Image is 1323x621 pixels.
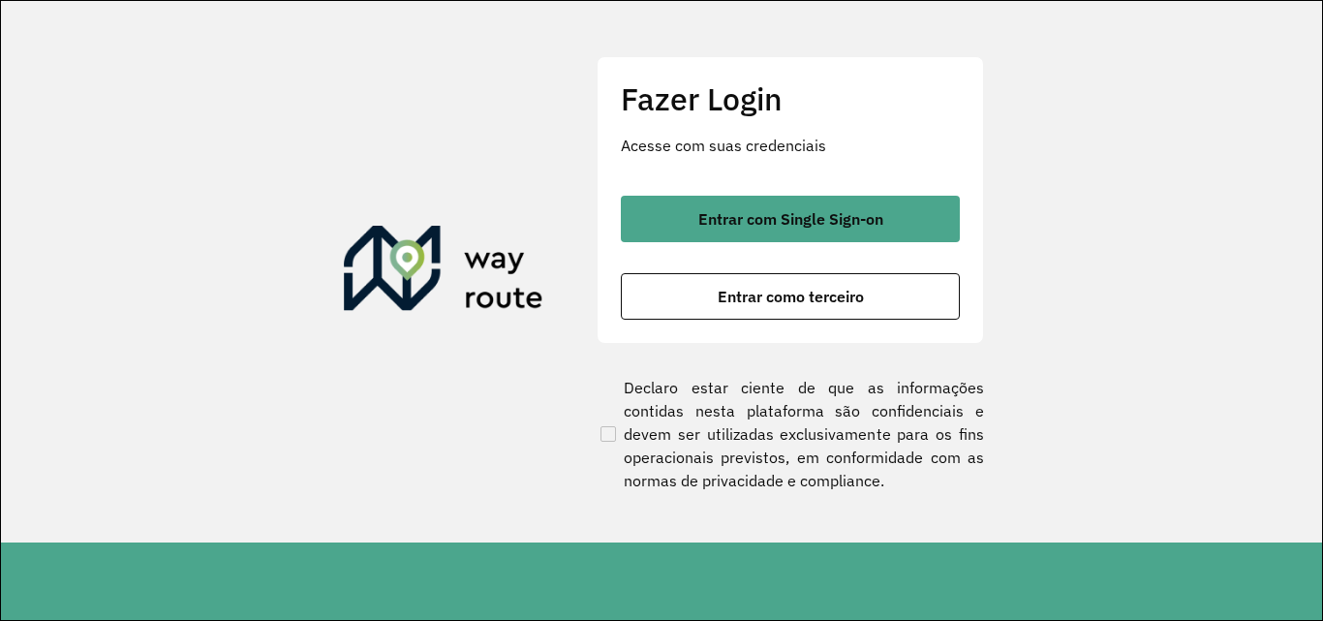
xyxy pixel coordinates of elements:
[621,273,960,320] button: button
[718,289,864,304] span: Entrar como terceiro
[698,211,883,227] span: Entrar com Single Sign-on
[621,134,960,157] p: Acesse com suas credenciais
[344,226,543,319] img: Roteirizador AmbevTech
[621,80,960,117] h2: Fazer Login
[597,376,984,492] label: Declaro estar ciente de que as informações contidas nesta plataforma são confidenciais e devem se...
[621,196,960,242] button: button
